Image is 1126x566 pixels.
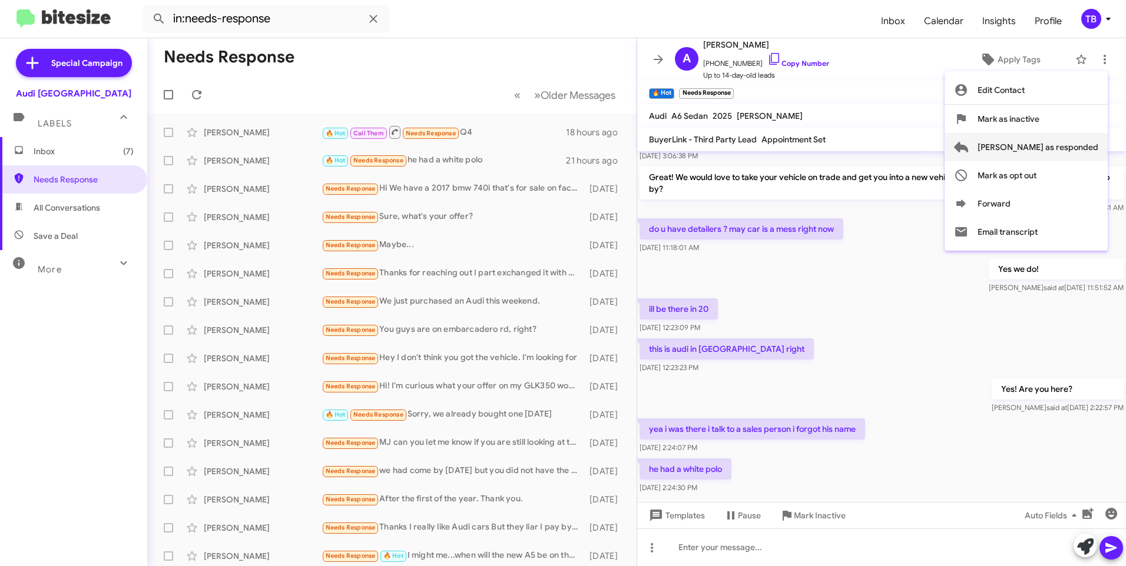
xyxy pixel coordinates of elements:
span: [PERSON_NAME] as responded [978,133,1098,161]
span: Edit Contact [978,76,1025,104]
span: Mark as opt out [978,161,1036,189]
button: Email transcript [945,218,1108,246]
button: Forward [945,189,1108,218]
span: Mark as inactive [978,105,1039,133]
